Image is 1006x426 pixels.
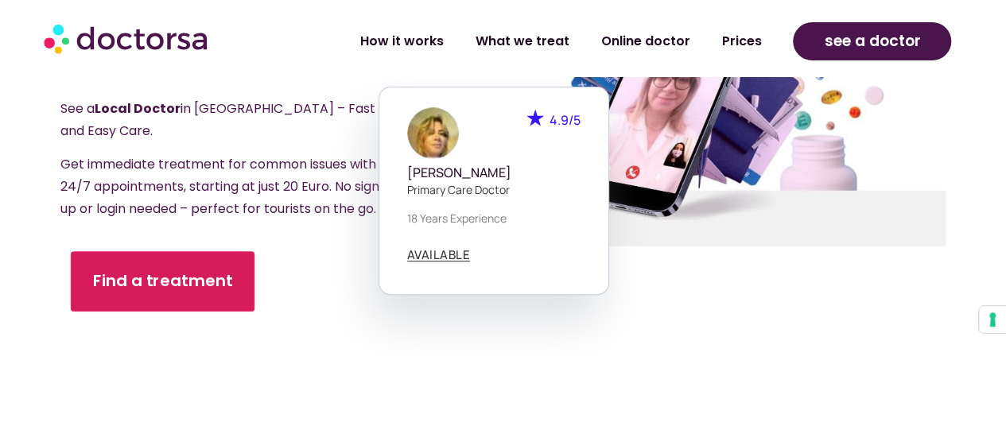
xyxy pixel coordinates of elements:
nav: Menu [270,23,778,60]
a: AVAILABLE [407,249,471,261]
p: Primary care doctor [407,181,581,198]
a: Prices [705,23,777,60]
button: Your consent preferences for tracking technologies [979,306,1006,333]
span: See a in [GEOGRAPHIC_DATA] – Fast and Easy Care. [60,99,375,140]
span: see a doctor [824,29,920,54]
a: Online doctor [585,23,705,60]
a: How it works [344,23,459,60]
span: AVAILABLE [407,249,471,261]
a: Find a treatment [71,251,254,312]
strong: Local Doctor [95,99,181,118]
p: 18 years experience [407,210,581,227]
a: see a doctor [793,22,951,60]
span: 4.9/5 [550,111,581,129]
h5: [PERSON_NAME] [407,165,581,180]
span: Find a treatment [93,269,233,292]
a: What we treat [459,23,585,60]
span: Get immediate treatment for common issues with 24/7 appointments, starting at just 20 Euro. No si... [60,155,386,218]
